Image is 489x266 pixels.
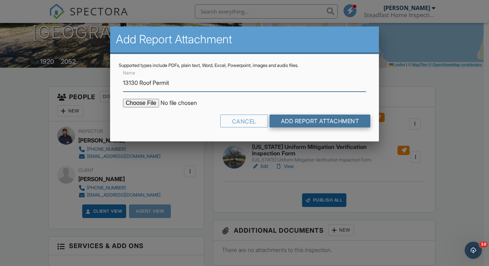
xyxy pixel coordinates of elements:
[123,70,135,76] label: Name
[116,32,373,47] h2: Add Report Attachment
[119,63,370,68] div: Supported types include PDFs, plain text, Word, Excel, Powerpoint, images and audio files.
[479,242,488,247] span: 10
[270,115,371,127] input: Add Report Attachment
[465,242,482,259] iframe: Intercom live chat
[220,115,268,127] div: Cancel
